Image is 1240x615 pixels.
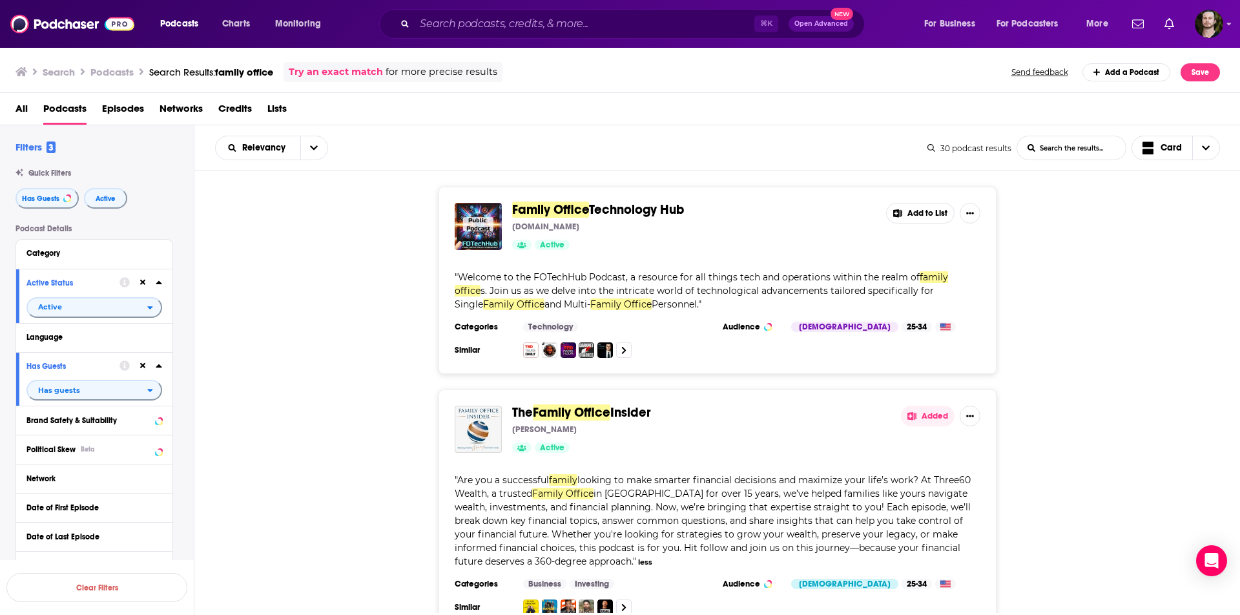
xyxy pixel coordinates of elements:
[455,488,971,567] span: in [GEOGRAPHIC_DATA] for over 15 years, we’ve helped families like yours navigate wealth, investm...
[215,136,328,160] h2: Choose List sort
[901,406,955,426] button: Added
[924,15,975,33] span: For Business
[535,240,570,250] a: Active
[1195,10,1223,38] img: User Profile
[84,188,127,209] button: Active
[457,474,549,486] span: Are you a successful
[1181,63,1220,81] button: Save
[1131,136,1221,160] h2: Choose View
[1159,13,1179,35] a: Show notifications dropdown
[46,141,56,153] span: 3
[988,14,1077,34] button: open menu
[267,98,287,125] a: Lists
[26,245,162,261] button: Category
[96,195,116,202] span: Active
[512,404,533,421] span: The
[789,16,854,32] button: Open AdvancedNew
[831,8,854,20] span: New
[590,298,652,310] span: Family Office
[1077,14,1124,34] button: open menu
[542,599,557,615] a: The Ramsey Show
[218,98,252,125] a: Credits
[1196,545,1227,576] div: Open Intercom Messenger
[26,278,111,287] div: Active Status
[597,599,613,615] img: The Diary Of A CEO with Steven Bartlett
[151,14,215,34] button: open menu
[26,532,154,541] div: Date of Last Episode
[15,224,173,233] p: Podcast Details
[81,445,95,453] div: Beta
[415,14,754,34] input: Search podcasts, credits, & more...
[26,362,111,371] div: Has Guests
[391,9,877,39] div: Search podcasts, credits, & more...
[26,358,119,374] button: Has Guests
[26,557,162,573] button: Episode Length
[455,474,971,499] span: looking to make smarter financial decisions and maximize your life’s work? At Three60 Wealth, a t...
[455,203,502,250] a: Family Office Technology Hub
[791,579,898,589] div: [DEMOGRAPHIC_DATA]
[561,342,576,358] a: TED Radio Hour
[26,499,162,515] button: Date of First Episode
[579,342,594,358] img: Darknet Diaries
[26,445,76,454] span: Political Skew
[542,342,557,358] img: The Joe Rogan Experience
[791,322,898,332] div: [DEMOGRAPHIC_DATA]
[512,222,579,232] p: [DOMAIN_NAME]
[723,322,781,332] h3: Audience
[1008,67,1072,78] button: Send feedback
[523,599,539,615] a: All Ears English Podcast
[455,285,934,310] span: s. Join us as we delve into the intricate world of technological advancements tailored specifical...
[160,15,198,33] span: Podcasts
[6,573,187,602] button: Clear Filters
[523,342,539,358] img: TED Talks Daily
[1086,15,1108,33] span: More
[960,406,980,426] button: Show More Button
[455,271,948,310] span: " "
[222,15,250,33] span: Charts
[1082,63,1171,81] a: Add a Podcast
[28,169,71,178] span: Quick Filters
[455,345,513,355] h3: Similar
[597,342,613,358] img: Lex Fridman Podcast
[26,528,162,544] button: Date of Last Episode
[275,15,321,33] span: Monitoring
[22,195,59,202] span: Has Guests
[15,98,28,125] a: All
[102,98,144,125] a: Episodes
[1195,10,1223,38] button: Show profile menu
[960,203,980,224] button: Show More Button
[512,203,684,217] a: Family OfficeTechnology Hub
[242,143,290,152] span: Relevancy
[160,98,203,125] a: Networks
[26,333,154,342] div: Language
[455,322,513,332] h3: Categories
[43,98,87,125] a: Podcasts
[533,404,610,421] span: Family Office
[43,66,75,78] h3: Search
[26,412,162,428] button: Brand Safety & Suitability
[26,275,119,291] button: Active Status
[289,65,383,79] a: Try an exact match
[512,424,577,435] p: [PERSON_NAME]
[26,380,162,401] h2: filter dropdown
[26,297,162,318] h2: filter dropdown
[215,66,273,78] span: family office
[723,579,781,589] h3: Audience
[997,15,1059,33] span: For Podcasters
[26,249,154,258] div: Category
[523,322,578,332] a: Technology
[589,202,684,218] span: Technology Hub
[10,12,134,36] img: Podchaser - Follow, Share and Rate Podcasts
[214,14,258,34] a: Charts
[523,579,566,589] a: Business
[579,599,594,615] a: On Purpose with Jay Shetty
